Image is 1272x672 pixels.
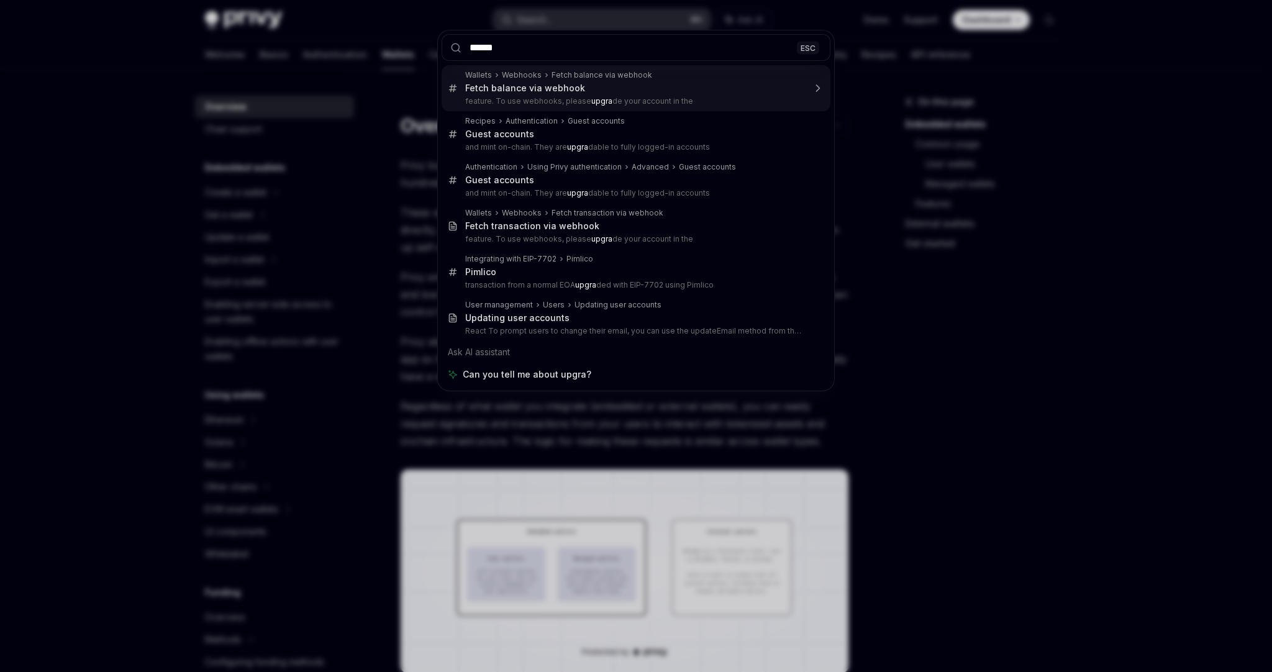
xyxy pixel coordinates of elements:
div: Updating user accounts [575,300,661,310]
p: and mint on-chain. They are dable to fully logged-in accounts [465,188,804,198]
div: Fetch balance via webhook [552,70,652,80]
div: Authentication [506,116,558,126]
div: User management [465,300,533,310]
div: Users [543,300,565,310]
p: feature. To use webhooks, please de your account in the [465,96,804,106]
p: transaction from a normal EOA ded with EIP-7702 using Pimlico [465,280,804,290]
div: Using Privy authentication [527,162,622,172]
div: Ask AI assistant [442,341,830,363]
div: Advanced [632,162,669,172]
div: Integrating with EIP-7702 [465,254,556,264]
div: Updating user accounts [465,312,570,324]
b: upgra [567,188,588,198]
b: upgra [591,96,612,106]
div: Pimlico [465,266,496,278]
div: Pimlico [566,254,593,264]
div: ESC [797,41,819,54]
p: feature. To use webhooks, please de your account in the [465,234,804,244]
div: Guest accounts [568,116,625,126]
div: Webhooks [502,70,542,80]
div: Fetch transaction via webhook [552,208,663,218]
div: Fetch balance via webhook [465,83,585,94]
div: Wallets [465,208,492,218]
div: Webhooks [502,208,542,218]
p: and mint on-chain. They are dable to fully logged-in accounts [465,142,804,152]
div: Guest accounts [465,175,534,186]
div: Guest accounts [679,162,736,172]
div: Recipes [465,116,496,126]
b: upgra [591,234,612,243]
div: Guest accounts [465,129,534,140]
div: Fetch transaction via webhook [465,220,599,232]
div: Wallets [465,70,492,80]
b: upgra [567,142,588,152]
div: Authentication [465,162,517,172]
b: upgra [575,280,596,289]
p: React To prompt users to change their email, you can use the updateEmail method from the usePrivy [465,326,804,336]
span: Can you tell me about upgra? [463,368,591,381]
